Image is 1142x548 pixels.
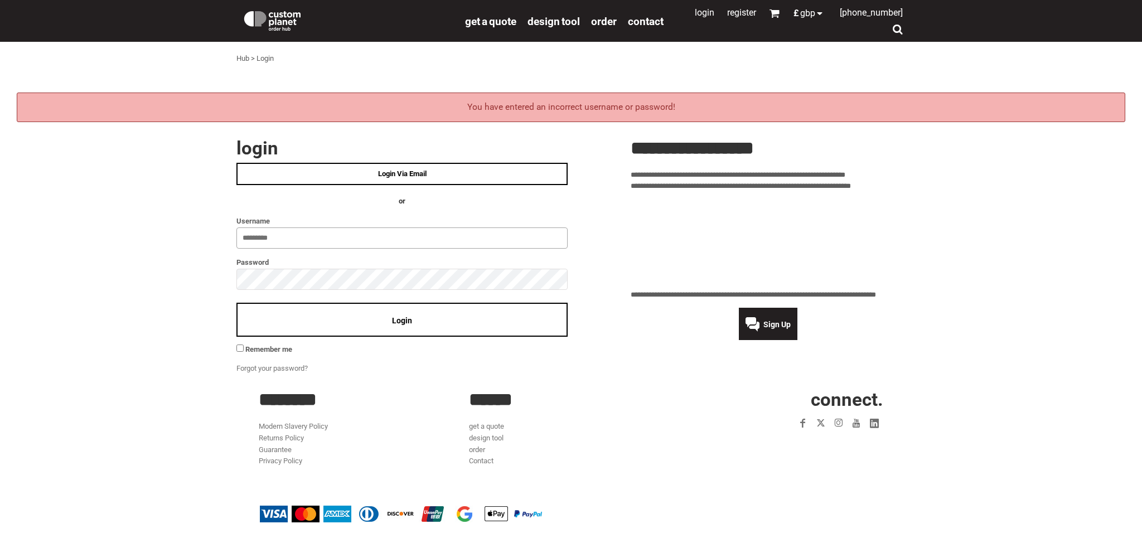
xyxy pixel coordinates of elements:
a: get a quote [469,422,504,430]
span: Contact [628,15,664,28]
img: Discover [387,506,415,522]
span: Sign Up [763,320,791,329]
span: Remember me [245,345,292,353]
div: You have entered an incorrect username or password! [17,93,1125,122]
div: > [251,53,255,65]
div: Login [257,53,274,65]
img: Mastercard [292,506,320,522]
a: get a quote [465,14,516,27]
a: Login Via Email [236,163,568,185]
iframe: Customer reviews powered by Trustpilot [631,199,906,283]
a: Privacy Policy [259,457,302,465]
span: £ [793,9,800,18]
img: American Express [323,506,351,522]
span: design tool [528,15,580,28]
a: order [591,14,617,27]
span: [PHONE_NUMBER] [840,7,903,18]
img: Apple Pay [482,506,510,522]
span: Login [392,316,412,325]
a: Contact [628,14,664,27]
h4: OR [236,196,568,207]
span: order [591,15,617,28]
span: Login Via Email [378,169,427,178]
img: Diners Club [355,506,383,522]
a: Returns Policy [259,434,304,442]
a: Guarantee [259,445,292,454]
input: Remember me [236,345,244,352]
img: Google Pay [451,506,478,522]
a: design tool [528,14,580,27]
span: GBP [800,9,815,18]
a: Register [727,7,756,18]
a: Modern Slavery Policy [259,422,328,430]
a: Forgot your password? [236,364,308,372]
img: Custom Planet [242,8,303,31]
img: Visa [260,506,288,522]
a: Login [695,7,714,18]
a: Contact [469,457,493,465]
img: China UnionPay [419,506,447,522]
img: PayPal [514,510,542,517]
a: order [469,445,485,454]
a: Custom Planet [236,3,459,36]
a: Hub [236,54,249,62]
a: design tool [469,434,504,442]
iframe: Customer reviews powered by Trustpilot [729,439,883,452]
label: Username [236,215,568,227]
h2: Login [236,139,568,157]
span: get a quote [465,15,516,28]
label: Password [236,256,568,269]
h2: CONNECT. [680,390,883,409]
